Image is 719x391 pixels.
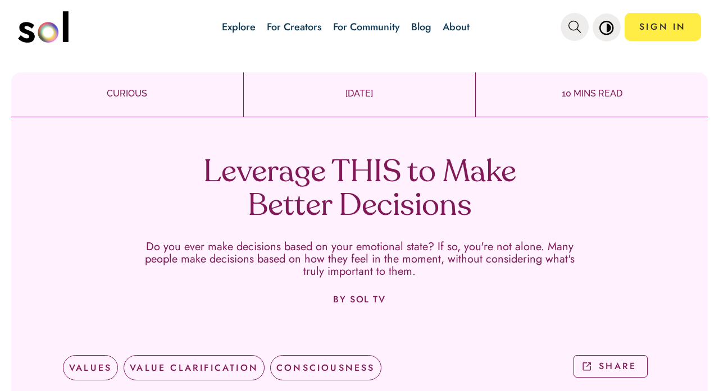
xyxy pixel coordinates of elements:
nav: main navigation [18,7,701,47]
a: SIGN IN [625,13,701,41]
p: SHARE [599,360,636,372]
button: SHARE [574,355,648,378]
p: CURIOUS [11,87,243,100]
p: Do you ever make decisions based on your emotional state? If so, you're not alone. Many people ma... [135,241,584,278]
a: For Creators [267,20,322,34]
a: Blog [411,20,431,34]
p: BY SOL TV [333,295,385,305]
img: logo [18,11,69,43]
p: [DATE] [244,87,476,100]
div: VALUES [63,355,118,380]
div: VALUE CLARIFICATION [124,355,265,380]
h1: Leverage THIS to Make Better Decisions [194,157,525,224]
a: About [443,20,470,34]
div: CONSCIOUSNESS [270,355,381,380]
a: Explore [222,20,256,34]
p: 10 MINS READ [476,87,708,100]
a: For Community [333,20,400,34]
